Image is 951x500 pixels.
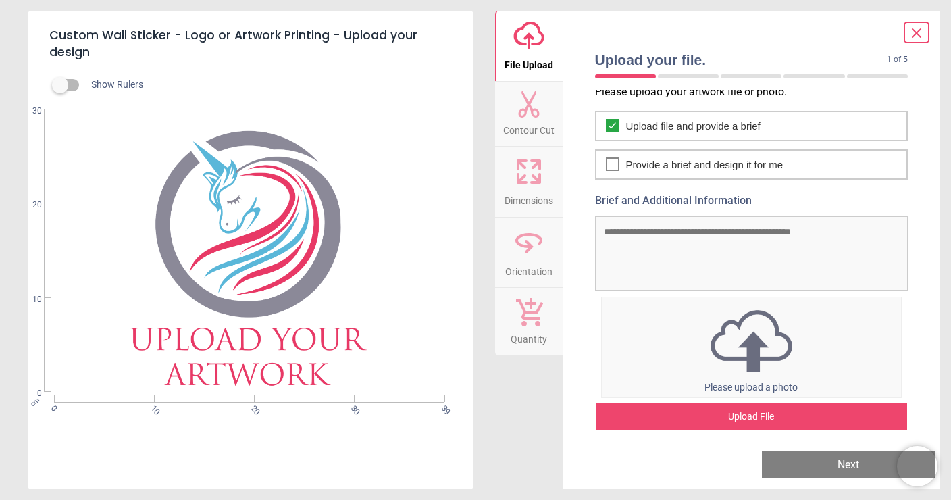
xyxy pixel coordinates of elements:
label: Brief and Additional Information [595,193,908,208]
p: Please upload your artwork file or photo. [595,84,919,99]
button: File Upload [495,11,563,81]
span: 1 of 5 [887,54,908,66]
span: File Upload [505,52,553,72]
span: Orientation [505,259,552,279]
span: Please upload a photo [704,382,798,393]
img: upload icon [602,306,902,376]
span: 10 [148,403,157,412]
span: 10 [16,294,42,305]
h5: Custom Wall Sticker - Logo or Artwork Printing - Upload your design [49,22,452,66]
span: 20 [16,199,42,211]
button: Dimensions [495,147,563,217]
span: 39 [438,403,447,412]
span: Contour Cut [503,118,555,138]
button: Orientation [495,218,563,288]
span: Dimensions [505,188,553,208]
span: cm [29,396,41,408]
span: 30 [16,105,42,117]
button: Quantity [495,288,563,355]
span: Provide a brief and design it for me [626,157,783,172]
span: Upload your file. [595,50,888,70]
span: 0 [48,403,57,412]
div: Show Rulers [60,77,473,93]
button: Contour Cut [495,82,563,147]
button: Next [762,451,935,478]
span: 30 [349,403,357,412]
div: Upload File [596,403,908,430]
span: 0 [16,388,42,399]
iframe: Brevo live chat [897,446,937,486]
span: Upload file and provide a brief [626,119,761,133]
span: 20 [249,403,257,412]
span: Quantity [511,326,547,347]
